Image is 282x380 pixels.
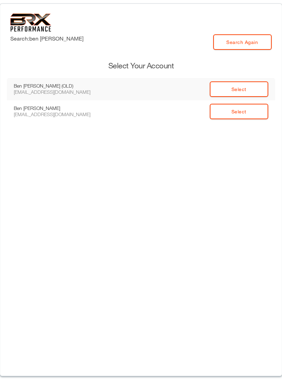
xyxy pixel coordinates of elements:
div: Ben [PERSON_NAME] [14,105,107,111]
a: Select [210,104,268,119]
div: [EMAIL_ADDRESS][DOMAIN_NAME] [14,89,107,95]
h3: Select Your Account [7,60,275,71]
label: Search: ben [PERSON_NAME] [10,34,84,43]
a: Search Again [213,34,272,50]
div: [EMAIL_ADDRESS][DOMAIN_NAME] [14,111,107,118]
div: Ben [PERSON_NAME] (OLD) [14,83,107,89]
img: 6f7da32581c89ca25d665dc3aae533e4f14fe3ef_original.svg [10,13,51,32]
a: Select [210,81,268,97]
